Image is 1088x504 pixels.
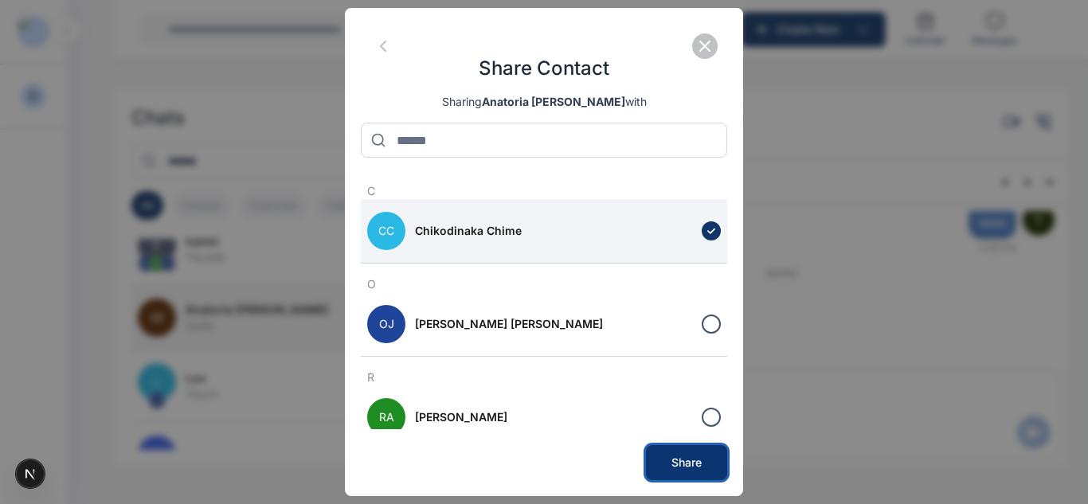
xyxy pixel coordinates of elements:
h2: Share Contact [361,24,727,81]
span: CC [367,212,405,250]
div: Share [671,455,702,471]
span: [PERSON_NAME] [PERSON_NAME] [415,316,603,332]
span: [PERSON_NAME] [415,409,507,425]
span: OJ [367,305,405,343]
h3: O [361,276,727,292]
button: RA[PERSON_NAME] [361,385,727,450]
span: Chikodinaka Chime [415,223,522,239]
button: CCChikodinaka Chime [361,199,727,264]
span: Anatoria [PERSON_NAME] [482,95,625,108]
span: RA [367,398,405,436]
button: Share [646,445,727,480]
button: OJ[PERSON_NAME] [PERSON_NAME] [361,292,727,357]
p: Sharing with [361,94,727,110]
h3: R [361,369,727,385]
h3: C [361,183,727,199]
